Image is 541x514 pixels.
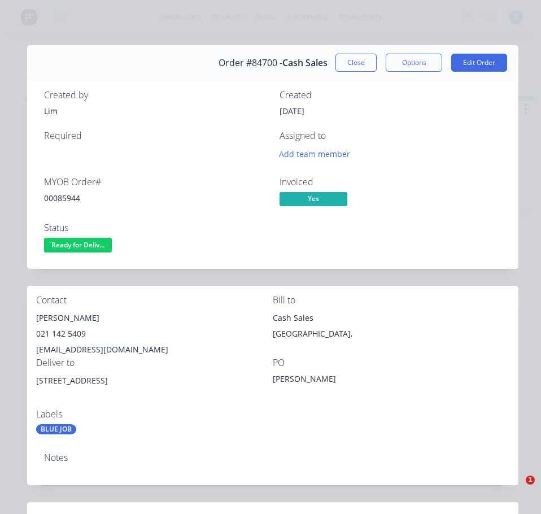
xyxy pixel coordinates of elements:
[273,146,356,162] button: Add team member
[526,476,535,485] span: 1
[273,310,509,346] div: Cash Sales[GEOGRAPHIC_DATA],
[273,373,414,389] div: [PERSON_NAME]
[44,238,112,255] button: Ready for Deliv...
[44,177,266,188] div: MYOB Order #
[280,106,304,116] span: [DATE]
[280,130,501,141] div: Assigned to
[36,373,273,389] div: [STREET_ADDRESS]
[44,130,266,141] div: Required
[386,54,442,72] button: Options
[36,326,273,342] div: 021 142 5409
[36,358,273,368] div: Deliver to
[335,54,377,72] button: Close
[36,310,273,326] div: [PERSON_NAME]
[451,54,507,72] button: Edit Order
[36,409,273,420] div: Labels
[36,295,273,306] div: Contact
[280,177,501,188] div: Invoiced
[219,58,282,68] span: Order #84700 -
[36,310,273,358] div: [PERSON_NAME]021 142 5409[EMAIL_ADDRESS][DOMAIN_NAME]
[36,424,76,434] div: BLUE JOB
[44,223,266,233] div: Status
[36,342,273,358] div: [EMAIL_ADDRESS][DOMAIN_NAME]
[273,358,509,368] div: PO
[44,105,266,117] div: Lim
[44,238,112,252] span: Ready for Deliv...
[44,452,501,463] div: Notes
[44,90,266,101] div: Created by
[280,90,501,101] div: Created
[503,476,530,503] iframe: Intercom live chat
[273,295,509,306] div: Bill to
[273,326,509,342] div: [GEOGRAPHIC_DATA],
[36,373,273,409] div: [STREET_ADDRESS]
[280,146,356,162] button: Add team member
[273,310,509,326] div: Cash Sales
[44,192,266,204] div: 00085944
[280,192,347,206] span: Yes
[282,58,328,68] span: Cash Sales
